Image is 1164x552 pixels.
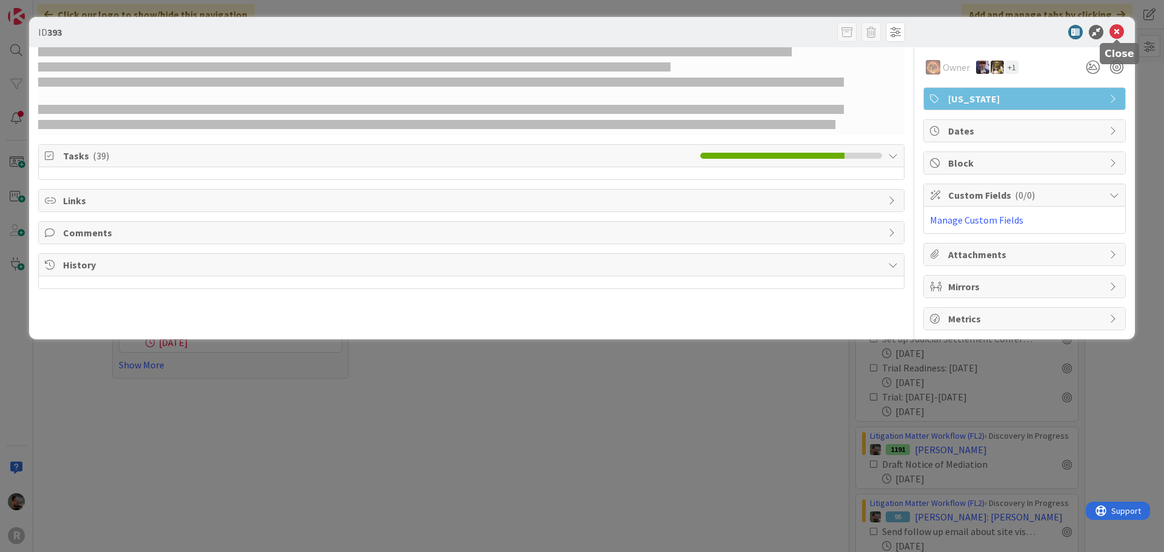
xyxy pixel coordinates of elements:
a: Manage Custom Fields [930,214,1023,226]
span: Attachments [948,247,1103,262]
span: Comments [63,225,882,240]
span: History [63,258,882,272]
div: + 1 [1005,61,1018,74]
span: Tasks [63,148,694,163]
img: TR [926,60,940,75]
span: [US_STATE] [948,91,1103,106]
h5: Close [1105,48,1134,59]
b: 393 [47,26,62,38]
span: Support [25,2,55,16]
span: Links [63,193,882,208]
span: Custom Fields [948,188,1103,202]
span: Dates [948,124,1103,138]
span: ID [38,25,62,39]
span: Mirrors [948,279,1103,294]
img: DG [991,61,1004,74]
img: ML [976,61,989,74]
span: ( 0/0 ) [1015,189,1035,201]
span: Owner [943,60,970,75]
span: Block [948,156,1103,170]
span: Metrics [948,311,1103,326]
span: ( 39 ) [93,150,109,162]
